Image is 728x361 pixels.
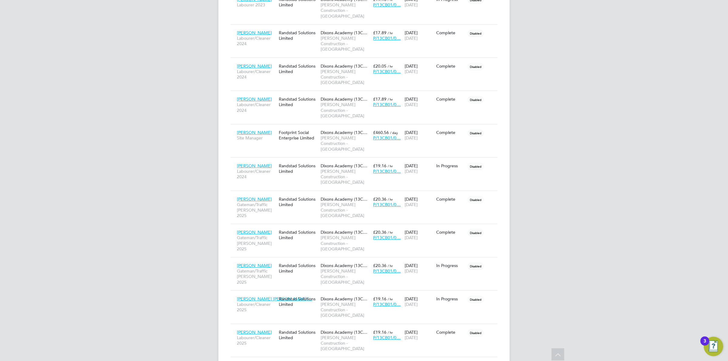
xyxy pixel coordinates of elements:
[321,335,370,352] span: [PERSON_NAME] Construction - [GEOGRAPHIC_DATA]
[405,235,418,240] span: [DATE]
[235,259,497,265] a: [PERSON_NAME]Gateman/Traffic [PERSON_NAME] 2025Randstad Solutions LimitedDixons Academy (13C…[PER...
[388,164,393,168] span: / hr
[373,96,386,102] span: £17.89
[237,329,272,335] span: [PERSON_NAME]
[321,69,370,85] span: [PERSON_NAME] Construction - [GEOGRAPHIC_DATA]
[237,169,276,179] span: Labourer/Cleaner 2024
[436,30,465,35] div: Complete
[237,296,312,302] span: [PERSON_NAME] [PERSON_NAME]…
[388,230,393,235] span: / hr
[403,127,435,144] div: [DATE]
[373,63,386,69] span: £20.05
[321,196,367,202] span: Dixons Academy (13C…
[405,335,418,340] span: [DATE]
[237,202,276,219] span: Gateman/Traffic [PERSON_NAME] 2025
[436,96,465,102] div: Complete
[237,235,276,252] span: Gateman/Traffic [PERSON_NAME] 2025
[237,35,276,46] span: Labourer/Cleaner 2024
[467,162,484,170] span: Disabled
[467,29,484,37] span: Disabled
[277,93,319,110] div: Randstad Solutions Limited
[403,293,435,310] div: [DATE]
[321,135,370,152] span: [PERSON_NAME] Construction - [GEOGRAPHIC_DATA]
[436,163,465,169] div: In Progress
[403,93,435,110] div: [DATE]
[235,27,497,32] a: [PERSON_NAME]Labourer/Cleaner 2024Randstad Solutions LimitedDixons Academy (13C…[PERSON_NAME] Con...
[321,63,367,69] span: Dixons Academy (13C…
[436,329,465,335] div: Complete
[373,169,401,174] span: P/13CB01/0…
[467,262,484,270] span: Disabled
[237,69,276,80] span: Labourer/Cleaner 2024
[237,63,272,69] span: [PERSON_NAME]
[373,130,389,135] span: £460.56
[237,102,276,113] span: Labourer/Cleaner 2024
[321,130,367,135] span: Dixons Academy (13C…
[235,293,497,298] a: [PERSON_NAME] [PERSON_NAME]…Labourer/Cleaner 2025Randstad Solutions LimitedDixons Academy (13C…[P...
[405,268,418,274] span: [DATE]
[388,64,393,69] span: / hr
[436,196,465,202] div: Complete
[235,193,497,198] a: [PERSON_NAME]Gateman/Traffic [PERSON_NAME] 2025Randstad Solutions LimitedDixons Academy (13C…[PER...
[237,2,276,8] span: Labourer 2023
[405,169,418,174] span: [DATE]
[467,229,484,237] span: Disabled
[388,97,393,102] span: / hr
[403,193,435,210] div: [DATE]
[405,202,418,207] span: [DATE]
[704,337,723,356] button: Open Resource Center, 3 new notifications
[436,263,465,268] div: In Progress
[277,326,319,343] div: Randstad Solutions Limited
[237,130,272,135] span: [PERSON_NAME]
[277,60,319,77] div: Randstad Solutions Limited
[405,69,418,74] span: [DATE]
[467,196,484,204] span: Disabled
[467,96,484,104] span: Disabled
[405,2,418,8] span: [DATE]
[436,130,465,135] div: Complete
[373,268,401,274] span: P/13CB01/0…
[373,69,401,74] span: P/13CB01/0…
[235,60,497,65] a: [PERSON_NAME]Labourer/Cleaner 2024Randstad Solutions LimitedDixons Academy (13C…[PERSON_NAME] Con...
[373,202,401,207] span: P/13CB01/0…
[235,160,497,165] a: [PERSON_NAME]Labourer/Cleaner 2024Randstad Solutions LimitedDixons Academy (13C…[PERSON_NAME] Con...
[373,263,386,268] span: £20.36
[373,329,386,335] span: £19.16
[237,30,272,35] span: [PERSON_NAME]
[235,326,497,331] a: [PERSON_NAME]Labourer/Cleaner 2025Randstad Solutions LimitedDixons Academy (13C…[PERSON_NAME] Con...
[405,102,418,107] span: [DATE]
[237,263,272,268] span: [PERSON_NAME]
[388,297,393,301] span: / hr
[321,302,370,318] span: [PERSON_NAME] Construction - [GEOGRAPHIC_DATA]
[373,335,401,340] span: P/13CB01/0…
[373,235,401,240] span: P/13CB01/0…
[373,302,401,307] span: P/13CB01/0…
[237,135,276,141] span: Site Manager
[403,226,435,243] div: [DATE]
[436,229,465,235] div: Complete
[235,126,497,132] a: [PERSON_NAME]Site ManagerFootprint Social Enterprise LimitedDixons Academy (13C…[PERSON_NAME] Con...
[235,93,497,98] a: [PERSON_NAME]Labourer/Cleaner 2024Randstad Solutions LimitedDixons Academy (13C…[PERSON_NAME] Con...
[403,27,435,44] div: [DATE]
[321,30,367,35] span: Dixons Academy (13C…
[388,263,393,268] span: / hr
[321,229,367,235] span: Dixons Academy (13C…
[237,229,272,235] span: [PERSON_NAME]
[467,329,484,337] span: Disabled
[403,60,435,77] div: [DATE]
[277,27,319,44] div: Randstad Solutions Limited
[403,326,435,343] div: [DATE]
[403,160,435,177] div: [DATE]
[467,63,484,71] span: Disabled
[703,341,706,349] div: 3
[373,30,386,35] span: £17.89
[237,302,276,313] span: Labourer/Cleaner 2025
[237,335,276,346] span: Labourer/Cleaner 2025
[321,35,370,52] span: [PERSON_NAME] Construction - [GEOGRAPHIC_DATA]
[237,196,272,202] span: [PERSON_NAME]
[321,329,367,335] span: Dixons Academy (13C…
[277,160,319,177] div: Randstad Solutions Limited
[321,296,367,302] span: Dixons Academy (13C…
[237,268,276,285] span: Gateman/Traffic [PERSON_NAME] 2025
[373,135,401,141] span: P/13CB01/0…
